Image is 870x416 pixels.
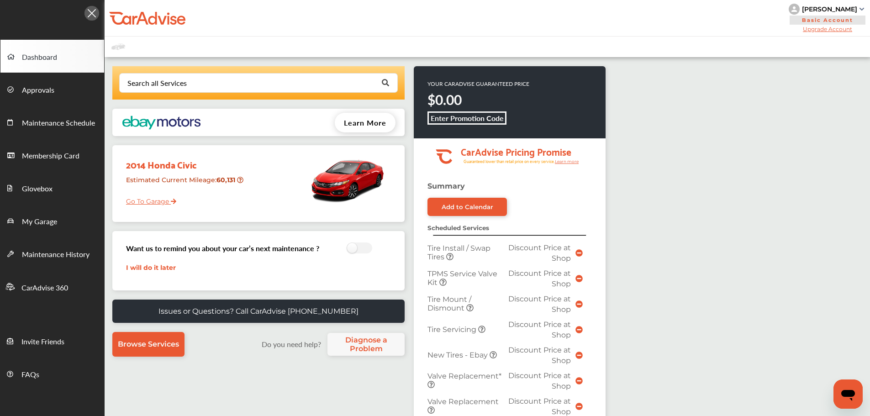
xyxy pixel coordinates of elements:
a: Go To Garage [119,190,176,208]
a: My Garage [0,204,104,237]
a: Glovebox [0,171,104,204]
span: FAQs [21,369,39,381]
strong: Scheduled Services [427,224,489,232]
b: Enter Promotion Code [431,113,504,123]
span: CarAdvise 360 [21,282,68,294]
span: Discount Price at Shop [508,243,571,263]
div: [PERSON_NAME] [802,5,857,13]
span: Membership Card [22,150,79,162]
span: Tire Install / Swap Tires [427,244,490,261]
strong: 60,131 [216,176,237,184]
img: placeholder_car.fcab19be.svg [111,41,125,53]
span: Glovebox [22,183,53,195]
a: Membership Card [0,138,104,171]
span: Approvals [22,84,54,96]
span: Discount Price at Shop [508,346,571,365]
iframe: Button to launch messaging window [833,379,863,409]
span: Upgrade Account [789,26,866,32]
img: Icon.5fd9dcc7.svg [84,6,99,21]
span: Maintenance History [22,249,90,261]
span: Valve Replacement [427,397,499,406]
p: Issues or Questions? Call CarAdvise [PHONE_NUMBER] [158,307,359,316]
span: Tire Mount / Dismount [427,295,471,312]
div: Search all Services [127,79,187,87]
span: New Tires - Ebay [427,351,490,359]
div: 2014 Honda Civic [119,150,253,172]
tspan: Guaranteed lower than retail price on every service. [464,158,555,164]
span: Learn More [344,117,386,128]
span: Basic Account [790,16,865,25]
div: Estimated Current Mileage : [119,172,253,195]
span: Browse Services [118,340,179,348]
span: Discount Price at Shop [508,320,571,339]
a: Add to Calendar [427,198,507,216]
a: Dashboard [0,40,104,73]
span: My Garage [22,216,57,228]
a: I will do it later [126,263,176,272]
span: Discount Price at Shop [508,295,571,314]
strong: $0.00 [427,90,462,109]
span: Diagnose a Problem [332,336,400,353]
tspan: Learn more [555,159,579,164]
span: TPMS Service Valve Kit [427,269,497,287]
a: Approvals [0,73,104,105]
span: Maintenance Schedule [22,117,95,129]
p: YOUR CARADVISE GUARANTEED PRICE [427,80,529,88]
img: sCxJUJ+qAmfqhQGDUl18vwLg4ZYJ6CxN7XmbOMBAAAAAElFTkSuQmCC [859,8,864,11]
span: Discount Price at Shop [508,269,571,288]
a: Diagnose a Problem [327,333,405,356]
tspan: CarAdvise Pricing Promise [461,143,571,159]
h3: Want us to remind you about your car’s next maintenance ? [126,243,319,253]
span: Tire Servicing [427,325,478,334]
span: Dashboard [22,52,57,63]
div: Add to Calendar [442,203,493,211]
a: Issues or Questions? Call CarAdvise [PHONE_NUMBER] [112,300,405,323]
label: Do you need help? [257,339,325,349]
span: Valve Replacement* [427,372,501,380]
strong: Summary [427,182,465,190]
a: Maintenance History [0,237,104,270]
span: Discount Price at Shop [508,371,571,390]
span: Discount Price at Shop [508,397,571,416]
a: Maintenance Schedule [0,105,104,138]
a: Browse Services [112,332,185,357]
img: knH8PDtVvWoAbQRylUukY18CTiRevjo20fAtgn5MLBQj4uumYvk2MzTtcAIzfGAtb1XOLVMAvhLuqoNAbL4reqehy0jehNKdM... [789,4,800,15]
img: mobile_9498_st0640_046.jpg [309,150,386,209]
span: Invite Friends [21,336,64,348]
